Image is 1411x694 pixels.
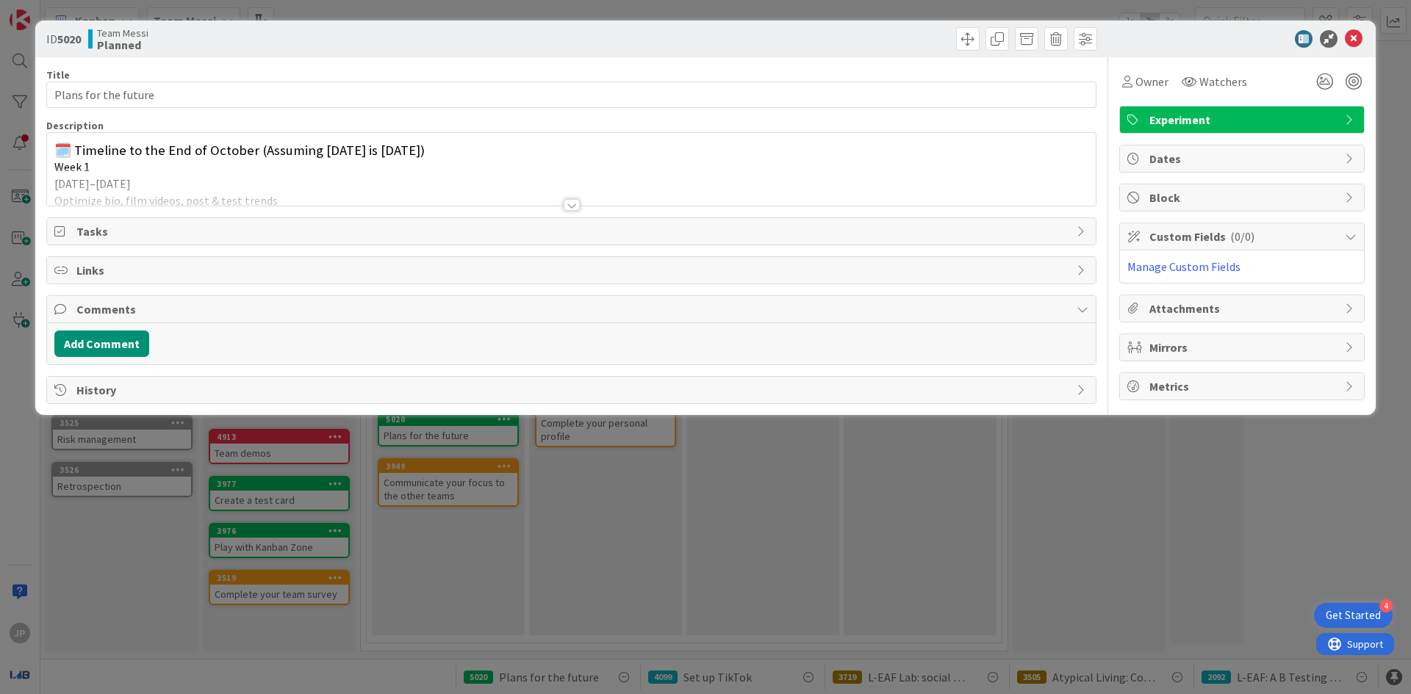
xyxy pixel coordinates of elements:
span: Experiment [1149,111,1338,129]
label: Title [46,68,70,82]
a: Manage Custom Fields [1127,259,1241,274]
span: ID [46,30,81,48]
span: Watchers [1199,73,1247,90]
button: Add Comment [54,330,149,357]
span: Tasks [76,223,1069,240]
span: History [76,381,1069,399]
span: Description [46,119,104,132]
span: Metrics [1149,377,1338,395]
b: Planned [97,39,148,51]
div: Get Started [1326,608,1381,623]
b: 5020 [57,32,81,46]
div: 4 [1379,599,1393,612]
span: Support [31,2,67,20]
input: type card name here... [46,82,1096,108]
span: 🗓️ Timeline to the End of October (Assuming [DATE] is [DATE]) [54,142,425,159]
span: Mirrors [1149,339,1338,356]
span: ( 0/0 ) [1230,229,1254,244]
span: Week 1 [54,159,90,174]
span: Comments [76,300,1069,318]
span: Custom Fields [1149,228,1338,245]
span: Team Messi [97,27,148,39]
span: Links [76,261,1069,279]
span: Dates [1149,150,1338,167]
span: Owner [1135,73,1168,90]
span: Block [1149,189,1338,206]
span: Attachments [1149,300,1338,317]
div: Open Get Started checklist, remaining modules: 4 [1314,603,1393,628]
